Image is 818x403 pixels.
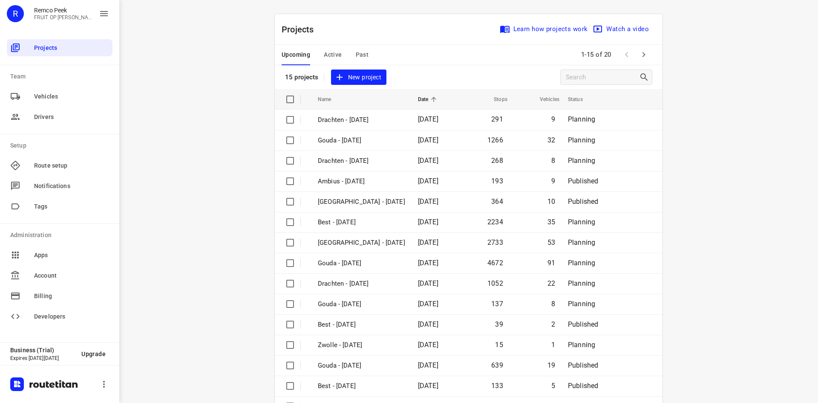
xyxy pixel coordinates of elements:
p: Zwolle - Monday [318,238,405,248]
p: Gouda - Thursday [318,361,405,371]
span: Billing [34,292,109,301]
span: [DATE] [418,300,438,308]
span: Planning [568,279,595,287]
span: Published [568,320,599,328]
span: Tags [34,202,109,211]
span: [DATE] [418,341,438,349]
span: New project [336,72,381,83]
p: Team [10,72,112,81]
div: R [7,5,24,22]
span: [DATE] [418,361,438,369]
span: 9 [551,177,555,185]
span: [DATE] [418,238,438,246]
span: 5 [551,382,555,390]
span: Next Page [635,46,652,63]
span: Stops [483,94,507,104]
span: Planning [568,341,595,349]
p: Business (Trial) [10,347,75,354]
span: Active [324,49,342,60]
span: Planning [568,259,595,267]
span: Drivers [34,113,109,122]
span: 639 [491,361,503,369]
button: Upgrade [75,346,112,362]
span: Date [418,94,440,104]
span: 193 [491,177,503,185]
span: [DATE] [418,197,438,206]
span: Vehicles [34,92,109,101]
span: 35 [547,218,555,226]
span: 8 [551,300,555,308]
span: [DATE] [418,259,438,267]
p: Remco Peek [34,7,92,14]
span: 91 [547,259,555,267]
span: Past [356,49,369,60]
span: [DATE] [418,382,438,390]
span: 10 [547,197,555,206]
span: Planning [568,218,595,226]
span: [DATE] [418,177,438,185]
p: Gouda - Friday [318,299,405,309]
span: [DATE] [418,279,438,287]
div: Drivers [7,108,112,125]
span: Published [568,197,599,206]
p: Gouda - Tuesday [318,136,405,145]
p: Drachten - Tuesday [318,156,405,166]
p: Setup [10,141,112,150]
span: 291 [491,115,503,123]
span: Account [34,271,109,280]
span: [DATE] [418,115,438,123]
span: 19 [547,361,555,369]
p: Best - Friday [318,320,405,330]
button: New project [331,70,386,85]
p: Zwolle - Friday [318,340,405,350]
span: Planning [568,157,595,165]
div: Vehicles [7,88,112,105]
span: 39 [495,320,503,328]
span: 1266 [487,136,503,144]
p: Projects [282,23,321,36]
p: Best - Thursday [318,381,405,391]
span: [DATE] [418,320,438,328]
span: Planning [568,300,595,308]
p: FRUIT OP JE WERK [34,14,92,20]
span: Upcoming [282,49,310,60]
p: 15 projects [285,73,319,81]
span: 1 [551,341,555,349]
span: Apps [34,251,109,260]
span: 4672 [487,259,503,267]
span: Developers [34,312,109,321]
p: Ambius - Monday [318,177,405,186]
span: 8 [551,157,555,165]
p: Antwerpen - Monday [318,197,405,207]
p: Drachten - Wednesday [318,115,405,125]
span: 22 [547,279,555,287]
span: 2 [551,320,555,328]
span: Published [568,382,599,390]
p: Best - Monday [318,217,405,227]
p: Expires [DATE][DATE] [10,355,75,361]
span: Projects [34,43,109,52]
span: 53 [547,238,555,246]
div: Search [639,72,652,82]
span: 2733 [487,238,503,246]
span: Upgrade [81,351,106,357]
span: Name [318,94,343,104]
span: 268 [491,157,503,165]
span: Planning [568,115,595,123]
div: Tags [7,198,112,215]
span: Notifications [34,182,109,191]
span: [DATE] [418,157,438,165]
span: [DATE] [418,136,438,144]
div: Account [7,267,112,284]
span: 9 [551,115,555,123]
span: 1-15 of 20 [578,46,615,64]
div: Developers [7,308,112,325]
span: Route setup [34,161,109,170]
input: Search projects [566,71,639,84]
div: Projects [7,39,112,56]
span: Previous Page [618,46,635,63]
span: Status [568,94,594,104]
span: Published [568,361,599,369]
div: Route setup [7,157,112,174]
p: Administration [10,231,112,240]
